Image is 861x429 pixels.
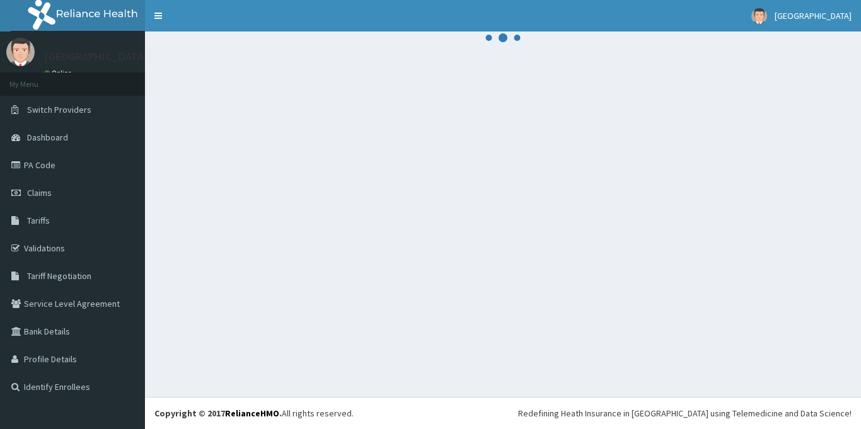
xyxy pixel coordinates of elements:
[44,51,148,62] p: [GEOGRAPHIC_DATA]
[518,407,852,420] div: Redefining Heath Insurance in [GEOGRAPHIC_DATA] using Telemedicine and Data Science!
[44,69,74,77] a: Online
[484,19,522,57] svg: audio-loading
[154,408,282,419] strong: Copyright © 2017 .
[775,10,852,21] span: [GEOGRAPHIC_DATA]
[27,270,91,282] span: Tariff Negotiation
[145,397,861,429] footer: All rights reserved.
[751,8,767,24] img: User Image
[27,104,91,115] span: Switch Providers
[27,215,50,226] span: Tariffs
[27,132,68,143] span: Dashboard
[225,408,279,419] a: RelianceHMO
[27,187,52,198] span: Claims
[6,38,35,66] img: User Image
